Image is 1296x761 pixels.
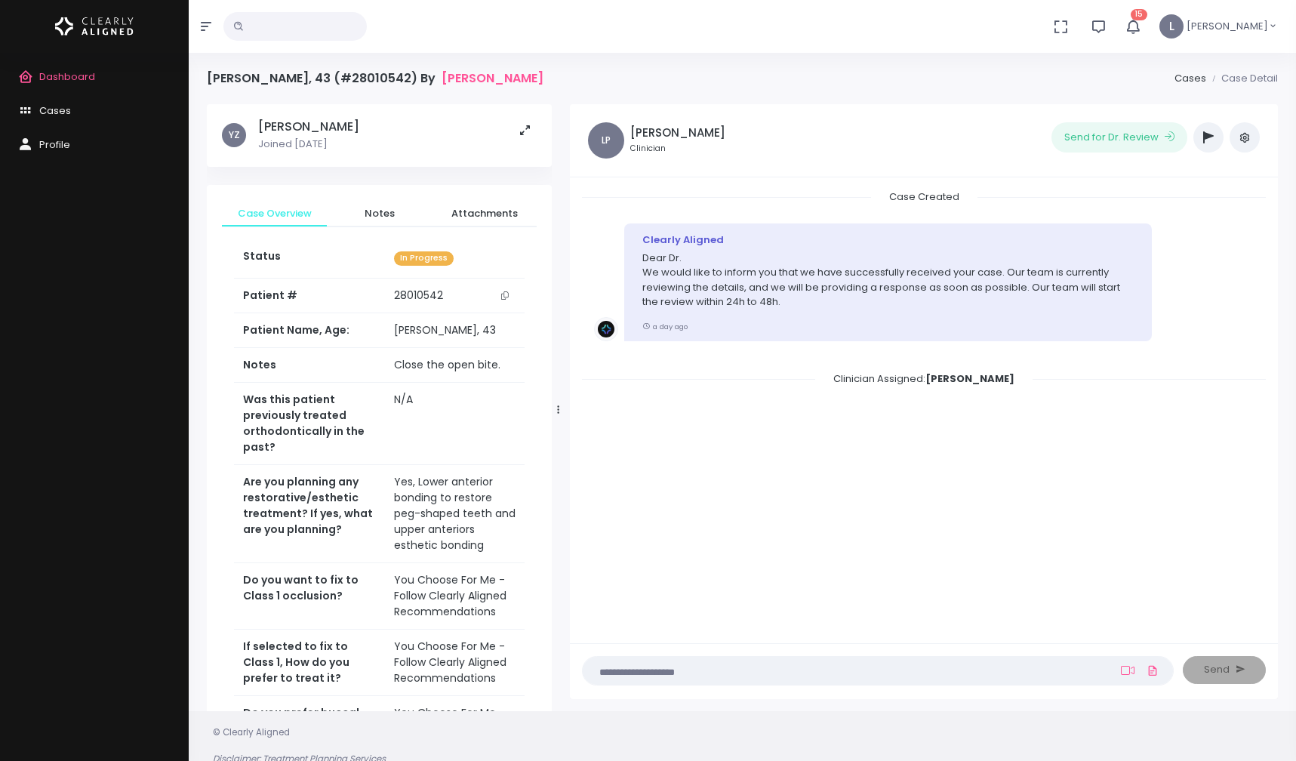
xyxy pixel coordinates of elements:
[39,69,95,84] span: Dashboard
[234,278,385,313] th: Patient #
[234,313,385,348] th: Patient Name, Age:
[234,239,385,278] th: Status
[39,103,71,118] span: Cases
[385,279,525,313] td: 28010542
[207,104,552,716] div: scrollable content
[642,233,1134,248] div: Clearly Aligned
[1131,9,1147,20] span: 15
[234,383,385,465] th: Was this patient previously treated orthodontically in the past?
[1206,71,1278,86] li: Case Detail
[234,465,385,563] th: Are you planning any restorative/esthetic treatment? If yes, what are you planning?
[1159,14,1184,39] span: L
[207,71,543,85] h4: [PERSON_NAME], 43 (#28010542) By
[385,383,525,465] td: N/A
[385,348,525,383] td: Close the open bite.
[642,322,688,331] small: a day ago
[1051,122,1187,153] button: Send for Dr. Review
[258,137,359,152] p: Joined [DATE]
[385,465,525,563] td: Yes, Lower anterior bonding to restore peg-shaped teeth and upper anteriors esthetic bonding
[582,189,1266,627] div: scrollable content
[385,563,525,630] td: You Choose For Me - Follow Clearly Aligned Recommendations
[815,367,1033,390] span: Clinician Assigned:
[630,126,725,140] h5: [PERSON_NAME]
[1144,657,1162,684] a: Add Files
[258,119,359,134] h5: [PERSON_NAME]
[385,313,525,348] td: [PERSON_NAME], 43
[1174,71,1206,85] a: Cases
[234,206,315,221] span: Case Overview
[39,137,70,152] span: Profile
[234,348,385,383] th: Notes
[442,71,543,85] a: [PERSON_NAME]
[925,371,1014,386] b: [PERSON_NAME]
[234,630,385,696] th: If selected to fix to Class 1, How do you prefer to treat it?
[1118,664,1137,676] a: Add Loom Video
[630,143,725,155] small: Clinician
[55,11,134,42] img: Logo Horizontal
[871,185,977,208] span: Case Created
[444,206,525,221] span: Attachments
[234,563,385,630] th: Do you want to fix to Class 1 occlusion?
[1187,19,1268,34] span: [PERSON_NAME]
[339,206,420,221] span: Notes
[385,630,525,696] td: You Choose For Me - Follow Clearly Aligned Recommendations
[588,122,624,159] span: LP
[394,251,454,266] span: In Progress
[222,123,246,147] span: YZ
[642,251,1134,310] p: Dear Dr. We would like to inform you that we have successfully received your case. Our team is cu...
